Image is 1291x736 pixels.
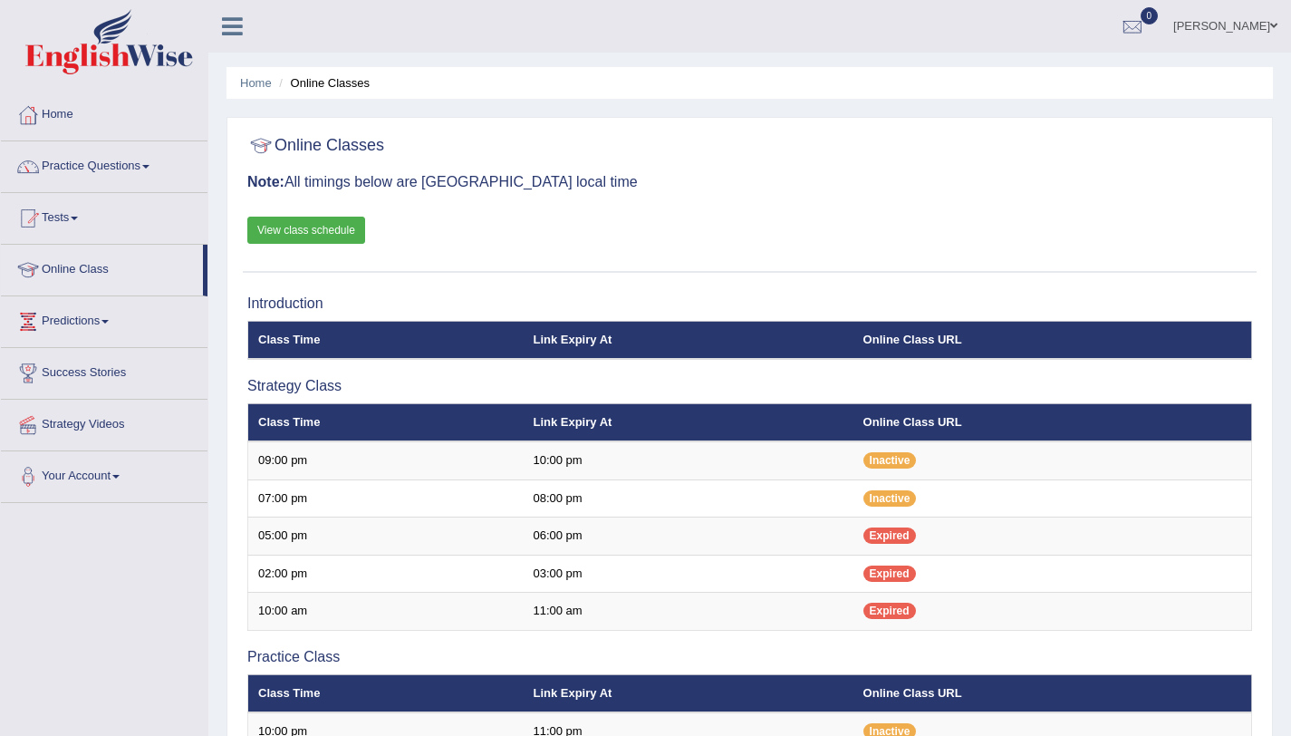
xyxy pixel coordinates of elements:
a: Success Stories [1,348,207,393]
h3: Strategy Class [247,378,1252,394]
a: Tests [1,193,207,238]
th: Class Time [248,403,524,441]
td: 11:00 am [523,593,853,631]
h3: Practice Class [247,649,1252,665]
th: Link Expiry At [523,321,853,359]
a: Practice Questions [1,141,207,187]
span: Inactive [863,490,917,507]
a: Home [240,76,272,90]
td: 10:00 pm [523,441,853,479]
a: Strategy Videos [1,400,207,445]
td: 07:00 pm [248,479,524,518]
a: Online Class [1,245,203,290]
td: 10:00 am [248,593,524,631]
span: 0 [1141,7,1159,24]
th: Online Class URL [853,321,1252,359]
span: Inactive [863,452,917,469]
a: Home [1,90,207,135]
th: Class Time [248,321,524,359]
th: Online Class URL [853,674,1252,712]
th: Class Time [248,674,524,712]
h3: All timings below are [GEOGRAPHIC_DATA] local time [247,174,1252,190]
a: Predictions [1,296,207,342]
b: Note: [247,174,284,189]
td: 02:00 pm [248,555,524,593]
td: 05:00 pm [248,518,524,556]
a: View class schedule [247,217,365,244]
td: 08:00 pm [523,479,853,518]
h3: Introduction [247,295,1252,312]
span: Expired [863,528,916,544]
th: Link Expiry At [523,403,853,441]
td: 03:00 pm [523,555,853,593]
th: Link Expiry At [523,674,853,712]
span: Expired [863,603,916,619]
li: Online Classes [275,74,370,92]
th: Online Class URL [853,403,1252,441]
td: 09:00 pm [248,441,524,479]
span: Expired [863,566,916,582]
a: Your Account [1,451,207,497]
h2: Online Classes [247,132,384,160]
td: 06:00 pm [523,518,853,556]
